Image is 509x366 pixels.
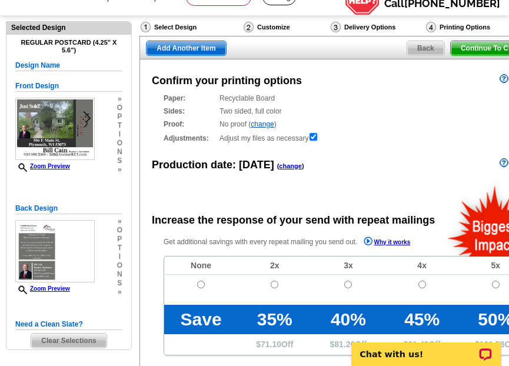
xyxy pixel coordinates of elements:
span: 71.10 [261,340,281,349]
span: [DATE] [239,159,274,171]
span: i [117,252,122,261]
div: Select Design [139,21,242,36]
div: Selected Design [6,22,131,33]
td: None [164,257,238,275]
span: o [117,104,122,112]
span: s [117,157,122,165]
td: Save [164,305,238,334]
div: Increase the response of your send with repeat mailings [152,212,435,228]
a: change [279,162,302,169]
span: 81.26 [334,340,355,349]
a: Add Another Item [146,41,226,56]
img: Customize [244,22,254,32]
img: Select Design [141,22,151,32]
span: n [117,270,122,279]
h5: Design Name [15,60,122,71]
span: s [117,279,122,288]
span: Add Another Item [147,41,225,55]
img: Delivery Options [331,22,341,32]
h5: Front Design [15,81,122,92]
span: » [117,165,122,174]
img: Printing Options & Summary [426,22,436,32]
h5: Back Design [15,203,122,214]
div: Production date: [152,157,304,173]
td: 3x [311,257,385,275]
span: » [117,217,122,226]
span: p [117,112,122,121]
a: Back [407,41,445,56]
td: $ Off [238,334,311,355]
span: Clear Selections [31,334,106,348]
h4: Regular Postcard (4.25" x 5.6") [15,39,122,54]
span: Back [407,41,444,55]
p: Get additional savings with every repeat mailing you send out. [164,235,435,249]
span: t [117,244,122,252]
span: o [117,139,122,148]
span: ( ) [277,162,304,169]
iframe: LiveChat chat widget [344,329,509,366]
h5: Need a Clean Slate? [15,319,122,330]
div: Confirm your printing options [152,73,302,89]
span: o [117,261,122,270]
strong: Sides: [164,106,216,117]
a: Zoom Preview [15,285,70,292]
td: 40% [311,305,385,334]
span: o [117,226,122,235]
td: 2x [238,257,311,275]
span: i [117,130,122,139]
td: 35% [238,305,311,334]
img: small-thumb.jpg [15,220,95,282]
span: t [117,121,122,130]
td: 4x [385,257,459,275]
span: » [117,288,122,297]
span: p [117,235,122,244]
a: change [251,120,274,128]
strong: Paper: [164,93,216,104]
span: » [117,95,122,104]
div: Delivery Options [330,21,425,36]
span: n [117,148,122,157]
strong: Proof: [164,119,216,129]
a: Zoom Preview [15,163,70,169]
img: small-thumb.jpg [15,98,95,160]
strong: Adjustments: [164,133,216,144]
a: Why it works [364,237,411,249]
td: 45% [385,305,459,334]
td: $ Off [311,334,385,355]
div: Customize [242,21,330,33]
